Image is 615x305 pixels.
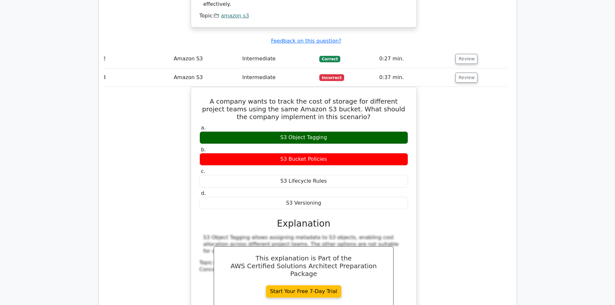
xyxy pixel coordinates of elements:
button: Review [456,54,477,64]
div: S3 Object Tagging allows assigning metadata to S3 objects, enabling cost allocation across differ... [203,234,404,254]
div: Topic: [200,13,408,19]
h3: Explanation [203,218,404,229]
td: 2 [100,50,171,68]
div: S3 Bucket Policies [200,153,408,166]
span: Correct [319,56,340,62]
a: Feedback on this question? [271,38,341,44]
td: Intermediate [240,50,317,68]
td: Intermediate [240,68,317,87]
td: Amazon S3 [171,50,240,68]
div: Concept: [200,266,408,273]
td: 3 [100,68,171,87]
div: S3 Object Tagging [200,131,408,144]
span: c. [201,168,206,174]
td: Amazon S3 [171,68,240,87]
a: Start Your Free 7-Day Trial [266,285,342,298]
div: S3 Lifecycle Rules [200,175,408,188]
a: amazon s3 [221,13,249,19]
span: a. [201,125,206,131]
div: S3 Versioning [200,197,408,209]
span: b. [201,147,206,153]
span: Incorrect [319,74,344,81]
td: 0:37 min. [377,68,453,87]
h5: A company wants to track the cost of storage for different project teams using the same Amazon S3... [199,97,409,121]
td: 0:27 min. [377,50,453,68]
span: d. [201,190,206,196]
button: Review [456,73,477,83]
div: Topic: [200,259,408,266]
